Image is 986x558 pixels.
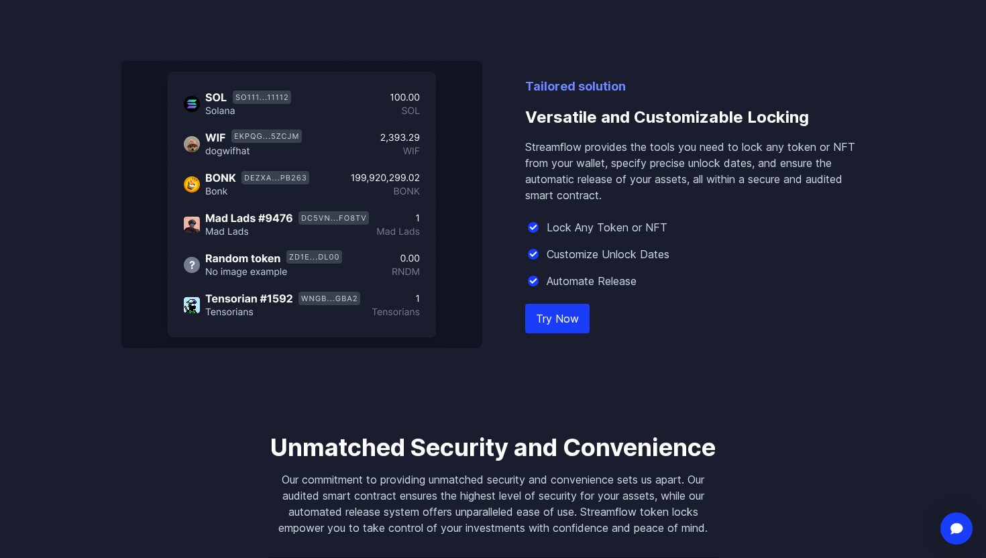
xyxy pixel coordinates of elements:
[525,304,590,333] a: Try Now
[547,219,667,235] p: Lock Any Token or NFT
[940,512,973,545] div: Open Intercom Messenger
[121,61,482,348] img: Versatile and Customizable Locking
[525,139,865,203] p: Streamflow provides the tools you need to lock any token or NFT from your wallet, specify precise...
[525,77,865,96] p: Tailored solution
[265,434,721,461] h3: Unmatched Security and Convenience
[547,246,669,262] p: Customize Unlock Dates
[525,96,865,139] h3: Versatile and Customizable Locking
[547,273,637,289] p: Automate Release
[265,471,721,536] p: Our commitment to providing unmatched security and convenience sets us apart. Our audited smart c...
